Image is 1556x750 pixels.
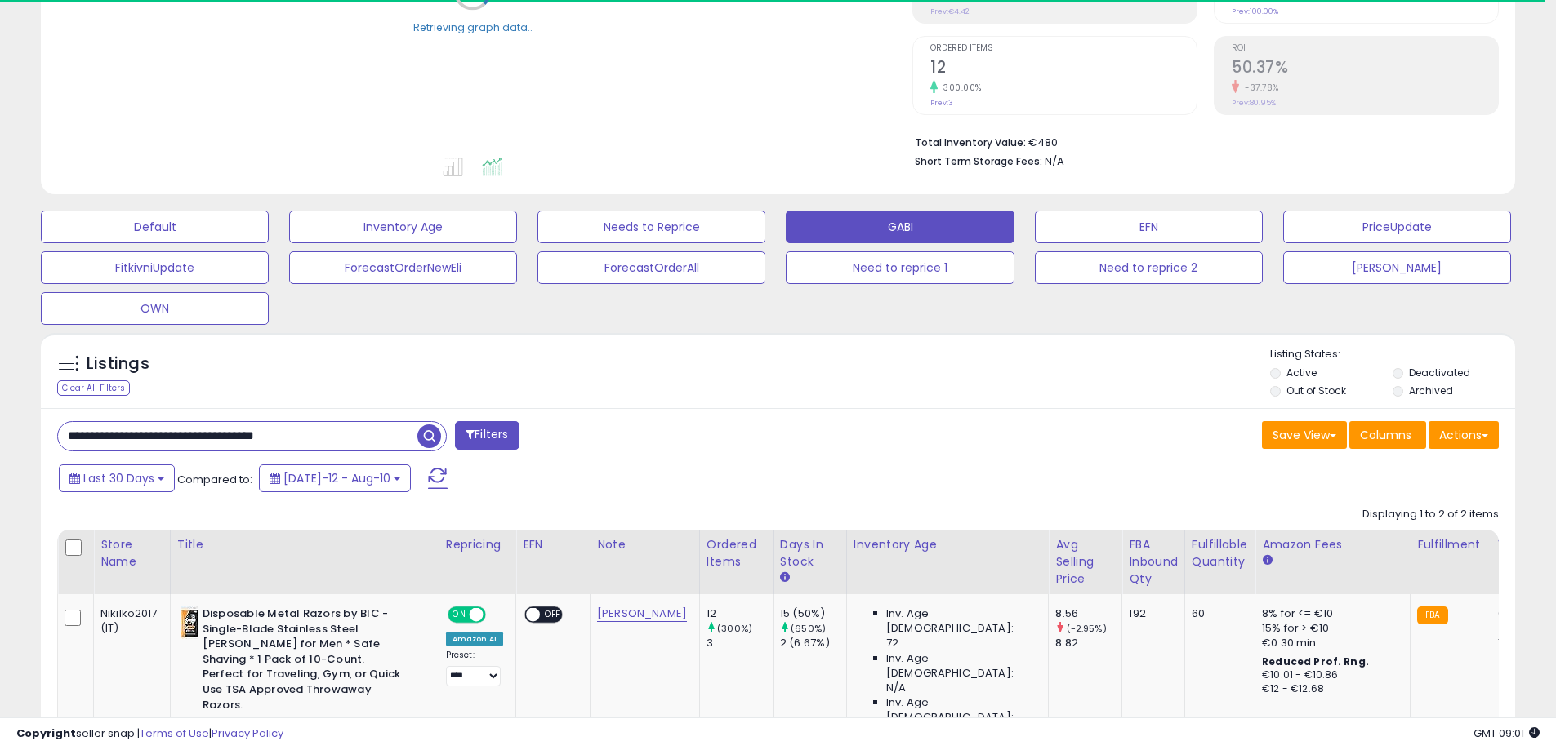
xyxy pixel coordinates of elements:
[938,82,982,94] small: 300.00%
[1192,536,1248,570] div: Fulfillable Quantity
[886,651,1036,681] span: Inv. Age [DEMOGRAPHIC_DATA]:
[886,606,1036,636] span: Inv. Age [DEMOGRAPHIC_DATA]:
[1262,655,1369,668] b: Reduced Prof. Rng.
[59,464,175,492] button: Last 30 Days
[1055,636,1121,650] div: 8.82
[786,251,1014,284] button: Need to reprice 1
[181,606,198,639] img: 417smbrY04L._SL40_.jpg
[597,606,687,622] a: [PERSON_NAME]
[446,536,509,553] div: Repricing
[537,251,765,284] button: ForecastOrderAll
[100,606,158,636] div: Nikilko2017 (IT)
[41,292,269,325] button: OWN
[1045,153,1064,169] span: N/A
[915,131,1487,151] li: €480
[87,353,149,375] h5: Listings
[930,98,953,108] small: Prev: 3
[1262,536,1403,553] div: Amazon Fees
[140,726,209,741] a: Terms of Use
[446,632,503,646] div: Amazon AI
[16,726,76,741] strong: Copyright
[1474,726,1540,741] span: 2025-09-10 09:01 GMT
[1232,98,1276,108] small: Prev: 80.95%
[483,608,509,622] span: OFF
[1055,606,1121,621] div: 8.56
[791,622,826,635] small: (650%)
[283,470,390,486] span: [DATE]-12 - Aug-10
[1286,366,1317,379] label: Active
[1283,211,1511,243] button: PriceUpdate
[930,44,1197,53] span: Ordered Items
[523,536,583,553] div: EFN
[1262,553,1272,568] small: Amazon Fees.
[915,135,1026,149] b: Total Inventory Value:
[1270,347,1515,362] p: Listing States:
[1129,606,1172,621] div: 192
[1239,82,1279,94] small: -37.78%
[1035,251,1263,284] button: Need to reprice 2
[177,536,432,553] div: Title
[203,606,401,717] b: Disposable Metal Razors by BIC - Single-Blade Stainless Steel [PERSON_NAME] for Men * Safe Shavin...
[1262,636,1398,650] div: €0.30 min
[707,606,773,621] div: 12
[854,536,1041,553] div: Inventory Age
[1262,682,1398,696] div: €12 - €12.68
[1262,421,1347,449] button: Save View
[597,536,693,553] div: Note
[177,472,252,487] span: Compared to:
[786,211,1014,243] button: GABI
[1429,421,1499,449] button: Actions
[1067,622,1107,635] small: (-2.95%)
[1035,211,1263,243] button: EFN
[886,636,898,650] span: 72
[1417,536,1483,553] div: Fulfillment
[1417,606,1447,624] small: FBA
[1409,366,1470,379] label: Deactivated
[707,536,766,570] div: Ordered Items
[1286,384,1346,397] label: Out of Stock
[1129,536,1178,588] div: FBA inbound Qty
[780,636,846,650] div: 2 (6.67%)
[1055,536,1115,588] div: Avg Selling Price
[455,421,519,450] button: Filters
[413,20,533,34] div: Retrieving graph data..
[1409,384,1453,397] label: Archived
[259,464,411,492] button: [DATE]-12 - Aug-10
[83,470,154,486] span: Last 30 Days
[886,695,1036,725] span: Inv. Age [DEMOGRAPHIC_DATA]:
[212,726,283,741] a: Privacy Policy
[537,211,765,243] button: Needs to Reprice
[289,251,517,284] button: ForecastOrderNewEli
[1232,44,1498,53] span: ROI
[1262,621,1398,636] div: 15% for > €10
[1262,606,1398,621] div: 8% for <= €10
[886,681,906,695] span: N/A
[1232,7,1278,16] small: Prev: 100.00%
[1283,251,1511,284] button: [PERSON_NAME]
[1349,421,1426,449] button: Columns
[780,536,840,570] div: Days In Stock
[57,380,130,396] div: Clear All Filters
[1360,427,1411,443] span: Columns
[930,7,970,16] small: Prev: €4.42
[449,608,470,622] span: ON
[717,622,752,635] small: (300%)
[780,606,846,621] div: 15 (50%)
[1362,507,1499,522] div: Displaying 1 to 2 of 2 items
[289,211,517,243] button: Inventory Age
[1232,58,1498,80] h2: 50.37%
[1262,668,1398,682] div: €10.01 - €10.86
[41,211,269,243] button: Default
[41,251,269,284] button: FitkivniUpdate
[16,726,283,742] div: seller snap | |
[446,650,503,686] div: Preset:
[1192,606,1242,621] div: 60
[930,58,1197,80] h2: 12
[540,608,566,622] span: OFF
[707,636,773,650] div: 3
[100,536,163,570] div: Store Name
[915,154,1042,168] b: Short Term Storage Fees:
[780,570,790,585] small: Days In Stock.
